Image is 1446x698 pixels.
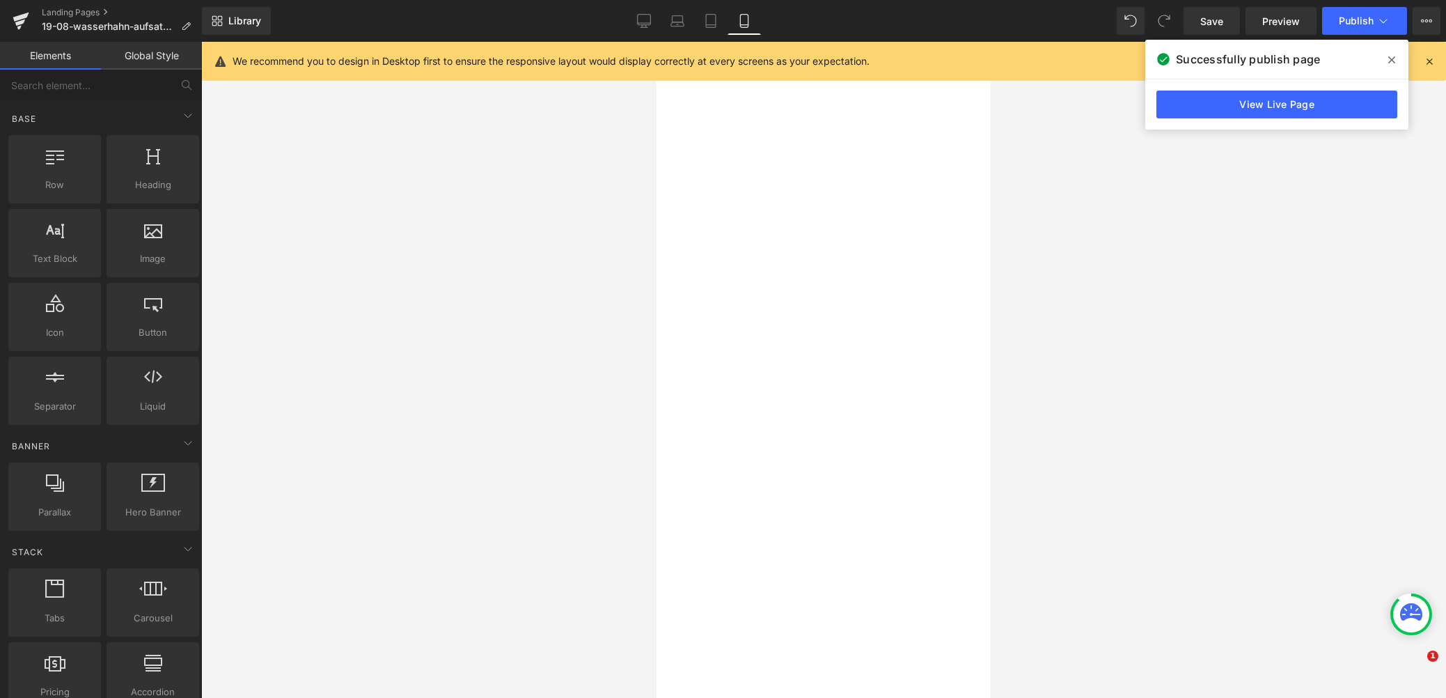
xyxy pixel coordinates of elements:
[13,251,97,266] span: Text Block
[1262,14,1300,29] span: Preview
[10,112,38,125] span: Base
[627,7,661,35] a: Desktop
[13,505,97,520] span: Parallax
[111,178,195,192] span: Heading
[694,7,728,35] a: Tablet
[111,611,195,626] span: Carousel
[1322,7,1407,35] button: Publish
[111,325,195,340] span: Button
[111,251,195,266] span: Image
[1413,7,1440,35] button: More
[1200,14,1223,29] span: Save
[13,178,97,192] span: Row
[1399,651,1432,684] iframe: Intercom live chat
[42,21,175,32] span: 19-08-wasserhahn-aufsatz-v20-story-dektop-voluum-redtrack
[10,440,52,453] span: Banner
[202,7,271,35] a: New Library
[42,7,202,18] a: Landing Pages
[1245,7,1317,35] a: Preview
[13,325,97,340] span: Icon
[1150,7,1178,35] button: Redo
[10,545,45,559] span: Stack
[228,15,261,27] span: Library
[661,7,694,35] a: Laptop
[101,42,202,70] a: Global Style
[1176,51,1320,68] span: Successfully publish page
[1339,15,1374,26] span: Publish
[1156,91,1397,118] a: View Live Page
[13,611,97,626] span: Tabs
[1117,7,1145,35] button: Undo
[233,54,870,69] p: We recommend you to design in Desktop first to ensure the responsive layout would display correct...
[111,505,195,520] span: Hero Banner
[1427,651,1438,662] span: 1
[111,399,195,414] span: Liquid
[13,399,97,414] span: Separator
[728,7,761,35] a: Mobile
